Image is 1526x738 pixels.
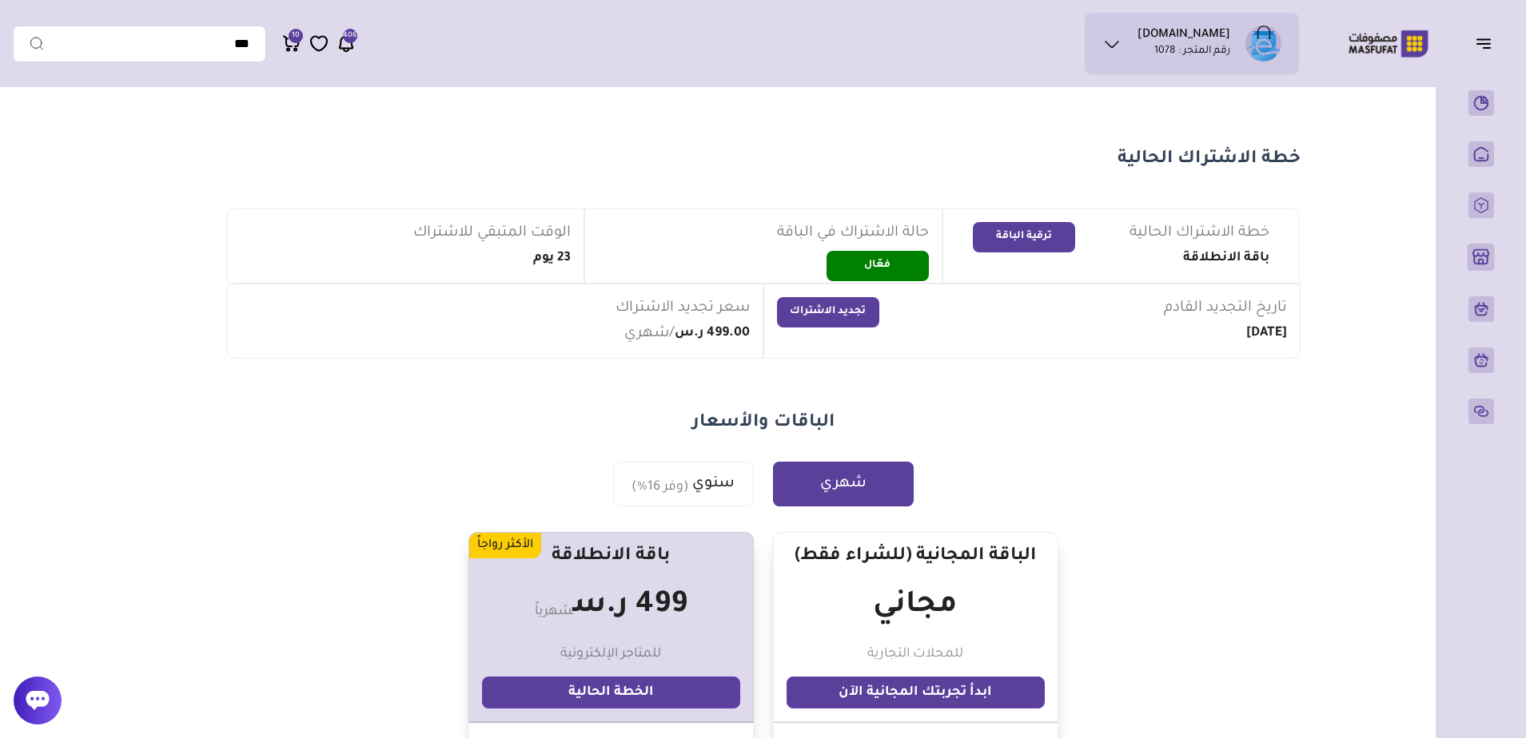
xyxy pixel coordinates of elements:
[292,29,300,43] span: 10
[624,323,675,345] span: /شهري
[675,326,750,342] h1: 499.00 ر.س
[337,34,356,54] a: 406
[787,676,1045,708] a: ابدأ تجربتك المجانية الآن
[777,297,879,327] button: تجديد الاشتراك
[1337,28,1440,59] img: Logo
[1183,251,1269,267] h1: باقة الانطلاقة
[343,29,357,43] span: 406
[873,581,958,632] h1: مجاني
[616,297,750,319] span: سعر تجديد الاشتراك
[469,533,541,558] div: الأكثر رواجاً
[795,546,1036,568] h1: الباقة المجانية (للشراء فقط)
[535,581,687,632] h1: 499 ر.س
[1154,44,1230,60] p: رقم المتجر : 1078
[1245,26,1281,61] img: eShop.sa
[827,251,929,281] button: فعّال
[973,222,1075,252] button: ترقية الباقة
[1164,297,1287,319] span: تاريخ التجديد القادم
[867,645,963,664] p: للمحلات التجارية
[1138,28,1230,44] h1: [DOMAIN_NAME]
[535,605,573,619] sub: شهرياً
[188,411,1339,436] h1: الباقات والأسعار
[552,546,670,568] h1: باقة الانطلاقة
[1130,222,1269,244] span: خطة الاشتراك الحالية
[482,676,740,708] a: الخطة الحالية
[226,147,1301,173] h1: خطة الاشتراك الحالية
[533,251,571,267] h1: 23 يوم
[413,222,571,244] span: الوقت المتبقي للاشتراك
[632,478,689,497] sub: (وفر 16%)
[1246,326,1287,342] h1: [DATE]
[613,462,754,506] button: سنوي(وفر 16%)
[773,462,914,506] button: شهري
[560,645,661,664] p: للمتاجر الإلكترونية
[282,34,301,54] a: 10
[777,222,929,244] span: حالة الاشتراك في الباقة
